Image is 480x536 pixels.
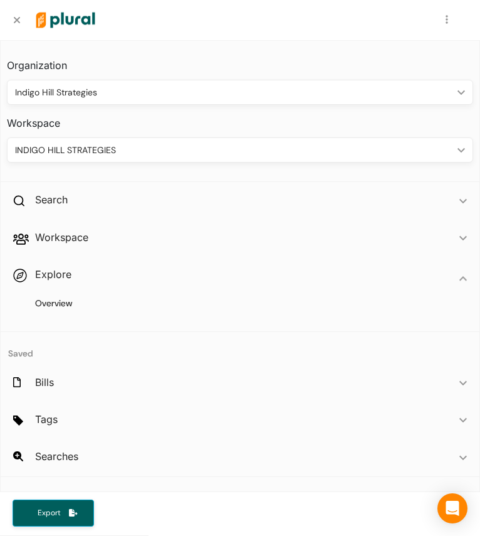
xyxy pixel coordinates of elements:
[7,47,473,75] h3: Organization
[1,332,479,363] h4: Saved
[29,508,69,518] span: Export
[35,449,78,463] h2: Searches
[35,375,54,389] h2: Bills
[15,144,452,157] div: INDIGO HILL STRATEGIES
[35,267,71,281] h2: Explore
[7,105,473,132] h3: Workspace
[19,297,467,309] a: Overview
[35,193,68,206] h2: Search
[35,412,58,426] h2: Tags
[35,230,88,244] h2: Workspace
[26,1,105,40] img: Logo for Plural
[15,86,452,99] div: Indigo Hill Strategies
[437,493,467,523] div: Open Intercom Messenger
[13,500,94,527] button: Export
